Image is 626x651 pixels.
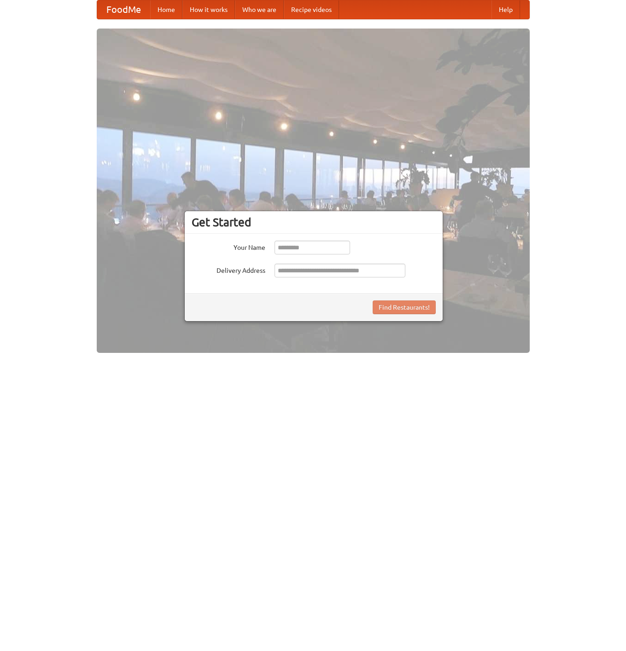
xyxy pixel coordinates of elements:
[373,300,436,314] button: Find Restaurants!
[97,0,150,19] a: FoodMe
[235,0,284,19] a: Who we are
[284,0,339,19] a: Recipe videos
[491,0,520,19] a: Help
[192,241,265,252] label: Your Name
[150,0,182,19] a: Home
[192,264,265,275] label: Delivery Address
[182,0,235,19] a: How it works
[192,215,436,229] h3: Get Started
